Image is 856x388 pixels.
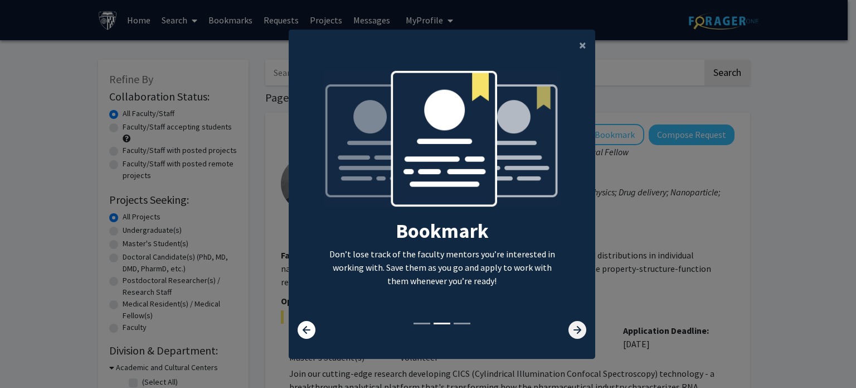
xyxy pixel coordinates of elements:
iframe: Chat [8,338,47,380]
button: Close [570,30,595,61]
h2: Bookmark [323,219,561,243]
p: Don’t lose track of the faculty mentors you’re interested in working with. Save them as you go an... [323,247,561,288]
img: bookmark [323,70,561,219]
span: × [579,36,586,54]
